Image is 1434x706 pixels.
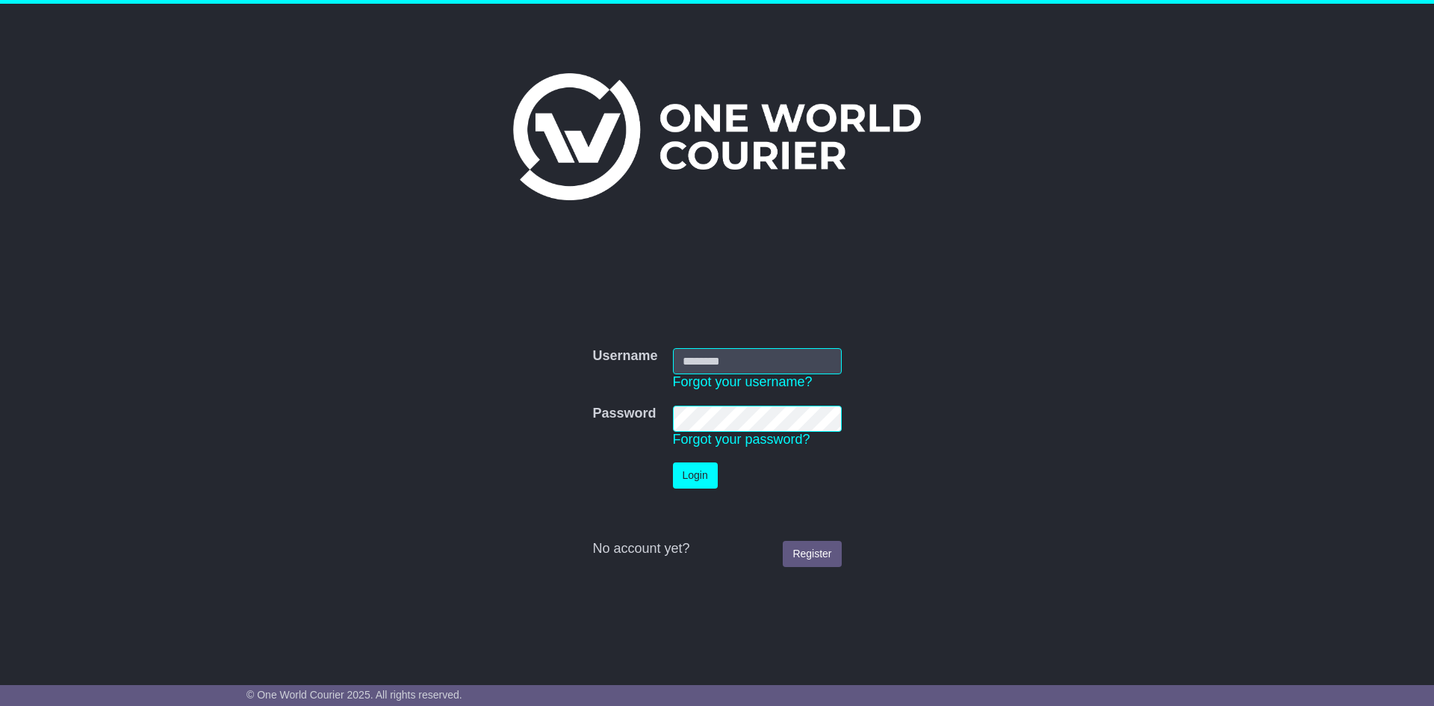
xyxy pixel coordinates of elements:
a: Register [783,541,841,567]
span: © One World Courier 2025. All rights reserved. [246,689,462,701]
label: Password [592,406,656,422]
img: One World [513,73,921,200]
a: Forgot your username? [673,374,813,389]
label: Username [592,348,657,365]
div: No account yet? [592,541,841,557]
a: Forgot your password? [673,432,810,447]
button: Login [673,462,718,489]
